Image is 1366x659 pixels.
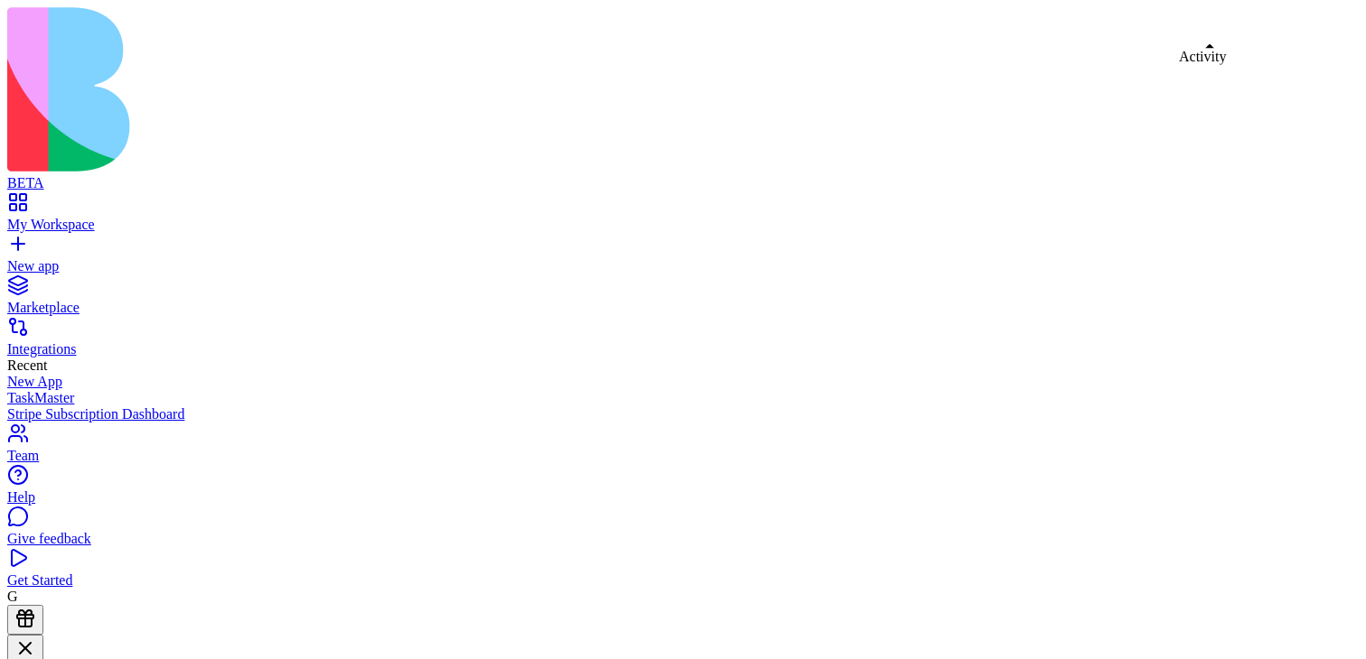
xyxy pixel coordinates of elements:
div: BETA [7,175,1359,191]
a: Help [7,473,1359,506]
div: Integrations [7,341,1359,357]
span: G [7,589,18,604]
span: Recent [7,357,47,373]
h1: Stripe Subscription Dashboard [22,14,170,101]
a: New app [7,242,1359,274]
a: Get Started [7,556,1359,589]
a: TaskMaster [7,390,1359,406]
img: logo [7,7,734,172]
a: BETA [7,159,1359,191]
a: My Workspace [7,200,1359,233]
div: Get Started [7,572,1359,589]
button: Sign Out [211,42,249,74]
a: Integrations [7,325,1359,357]
a: Team [7,432,1359,464]
div: Help [7,489,1359,506]
span: Welcome, gilad [170,49,197,67]
div: Team [7,448,1359,464]
a: New App [7,374,1359,390]
a: Stripe Subscription Dashboard [7,406,1359,422]
div: Marketplace [7,300,1359,316]
div: My Workspace [7,217,1359,233]
div: Activity [1179,49,1226,65]
a: Give feedback [7,515,1359,547]
div: New app [7,258,1359,274]
div: Give feedback [7,531,1359,547]
a: Marketplace [7,283,1359,316]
